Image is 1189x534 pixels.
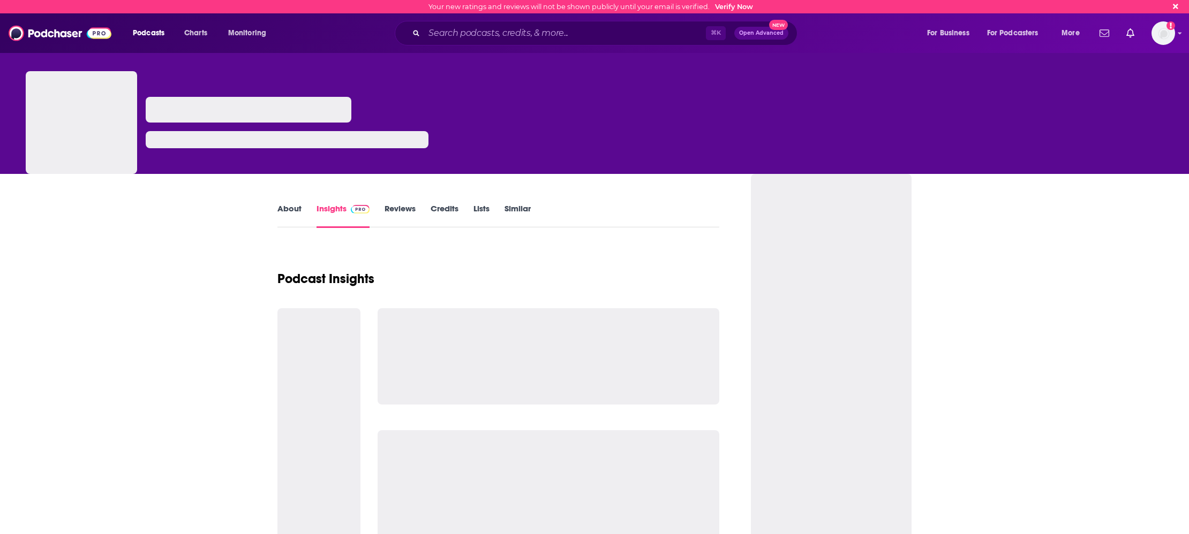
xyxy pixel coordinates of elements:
[739,30,784,36] span: Open Advanced
[277,271,374,287] h1: Podcast Insights
[133,26,164,41] span: Podcasts
[1095,24,1113,42] a: Show notifications dropdown
[405,21,808,45] div: Search podcasts, credits, & more...
[221,25,280,42] button: open menu
[1167,21,1175,30] svg: Email not verified
[1122,24,1139,42] a: Show notifications dropdown
[980,25,1054,42] button: open menu
[1062,26,1080,41] span: More
[769,20,788,30] span: New
[1152,21,1175,45] button: Show profile menu
[987,26,1039,41] span: For Podcasters
[473,203,490,228] a: Lists
[277,203,302,228] a: About
[9,23,111,43] img: Podchaser - Follow, Share and Rate Podcasts
[177,25,214,42] a: Charts
[927,26,969,41] span: For Business
[505,203,531,228] a: Similar
[920,25,983,42] button: open menu
[228,26,266,41] span: Monitoring
[706,26,726,40] span: ⌘ K
[317,203,370,228] a: InsightsPodchaser Pro
[734,27,788,40] button: Open AdvancedNew
[431,203,458,228] a: Credits
[184,26,207,41] span: Charts
[385,203,416,228] a: Reviews
[424,25,706,42] input: Search podcasts, credits, & more...
[1152,21,1175,45] span: Logged in as charlottestone
[428,3,753,11] div: Your new ratings and reviews will not be shown publicly until your email is verified.
[1152,21,1175,45] img: User Profile
[351,205,370,213] img: Podchaser Pro
[125,25,178,42] button: open menu
[1054,25,1093,42] button: open menu
[715,3,753,11] a: Verify Now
